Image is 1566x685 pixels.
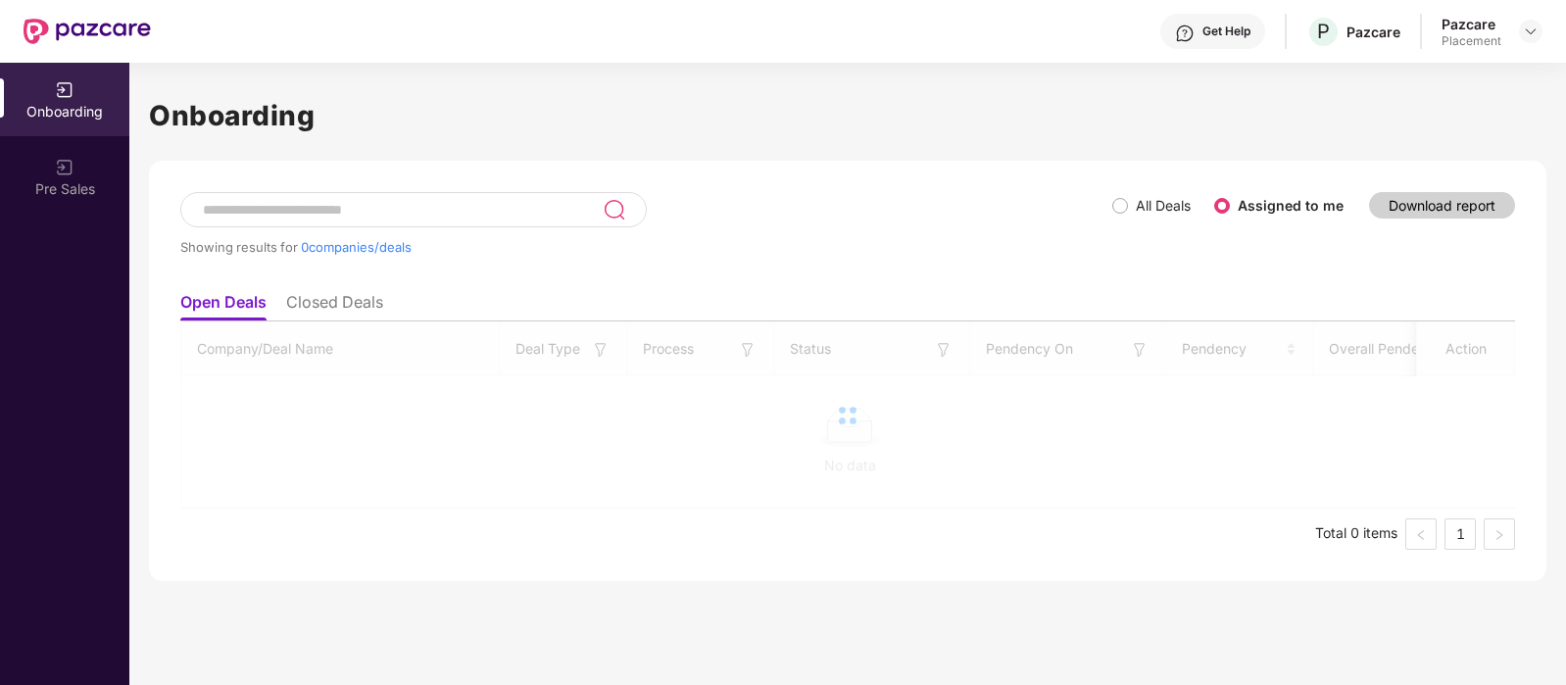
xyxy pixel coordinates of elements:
span: left [1415,529,1427,541]
li: Closed Deals [286,292,383,320]
li: 1 [1444,518,1476,550]
img: svg+xml;base64,PHN2ZyB3aWR0aD0iMjQiIGhlaWdodD0iMjUiIHZpZXdCb3g9IjAgMCAyNCAyNSIgZmlsbD0ibm9uZSIgeG... [603,198,625,221]
img: New Pazcare Logo [24,19,151,44]
li: Previous Page [1405,518,1437,550]
button: left [1405,518,1437,550]
img: svg+xml;base64,PHN2ZyB3aWR0aD0iMjAiIGhlaWdodD0iMjAiIHZpZXdCb3g9IjAgMCAyMCAyMCIgZmlsbD0ibm9uZSIgeG... [55,80,74,100]
li: Open Deals [180,292,267,320]
label: All Deals [1136,197,1191,214]
img: svg+xml;base64,PHN2ZyBpZD0iSGVscC0zMngzMiIgeG1sbnM9Imh0dHA6Ly93d3cudzMub3JnLzIwMDAvc3ZnIiB3aWR0aD... [1175,24,1195,43]
a: 1 [1445,519,1475,549]
span: P [1317,20,1330,43]
img: svg+xml;base64,PHN2ZyBpZD0iRHJvcGRvd24tMzJ4MzIiIHhtbG5zPSJodHRwOi8vd3d3LnczLm9yZy8yMDAwL3N2ZyIgd2... [1523,24,1539,39]
div: Pazcare [1442,15,1501,33]
div: Pazcare [1346,23,1400,41]
span: right [1493,529,1505,541]
li: Total 0 items [1315,518,1397,550]
img: svg+xml;base64,PHN2ZyB3aWR0aD0iMjAiIGhlaWdodD0iMjAiIHZpZXdCb3g9IjAgMCAyMCAyMCIgZmlsbD0ibm9uZSIgeG... [55,158,74,177]
div: Showing results for [180,239,1112,255]
span: 0 companies/deals [301,239,412,255]
li: Next Page [1484,518,1515,550]
button: Download report [1369,192,1515,219]
h1: Onboarding [149,94,1546,137]
label: Assigned to me [1238,197,1344,214]
div: Placement [1442,33,1501,49]
button: right [1484,518,1515,550]
div: Get Help [1202,24,1250,39]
